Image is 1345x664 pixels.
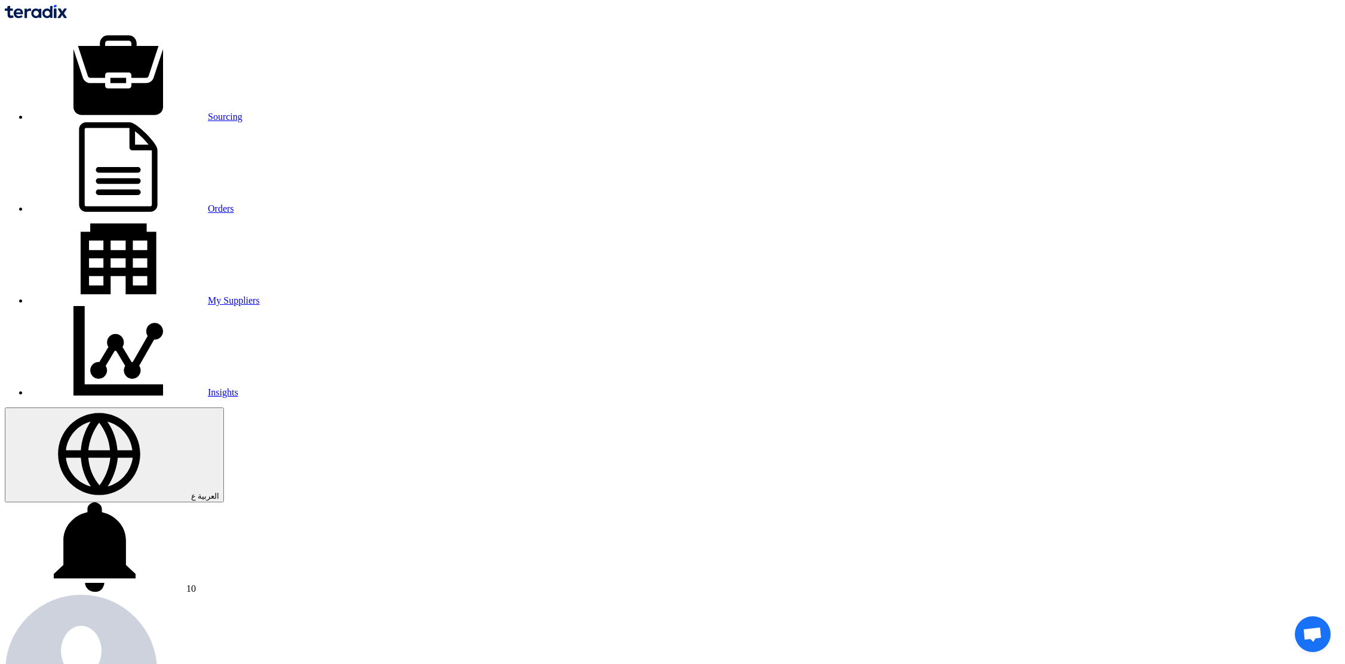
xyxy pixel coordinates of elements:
span: ع [191,492,196,501]
a: My Suppliers [29,295,260,305]
span: العربية [198,492,219,501]
a: Sourcing [29,112,242,122]
img: Teradix logo [5,5,67,18]
span: 10 [186,583,196,594]
a: Insights [29,387,238,397]
a: Open chat [1295,616,1331,652]
button: العربية ع [5,407,224,502]
a: Orders [29,203,234,214]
